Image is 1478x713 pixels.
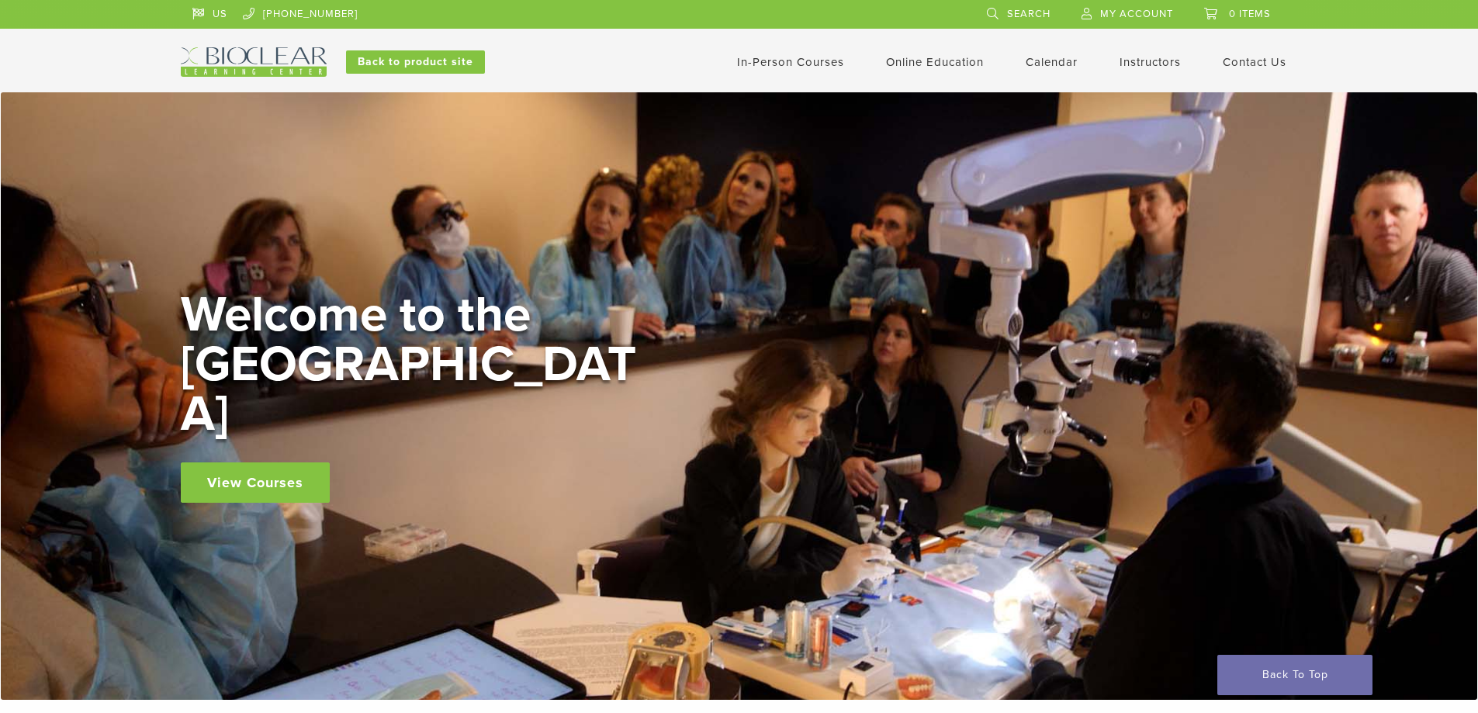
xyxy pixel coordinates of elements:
[181,290,646,439] h2: Welcome to the [GEOGRAPHIC_DATA]
[1223,55,1286,69] a: Contact Us
[181,47,327,77] img: Bioclear
[181,462,330,503] a: View Courses
[1026,55,1078,69] a: Calendar
[1100,8,1173,20] span: My Account
[737,55,844,69] a: In-Person Courses
[1007,8,1051,20] span: Search
[1217,655,1372,695] a: Back To Top
[346,50,485,74] a: Back to product site
[886,55,984,69] a: Online Education
[1120,55,1181,69] a: Instructors
[1229,8,1271,20] span: 0 items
